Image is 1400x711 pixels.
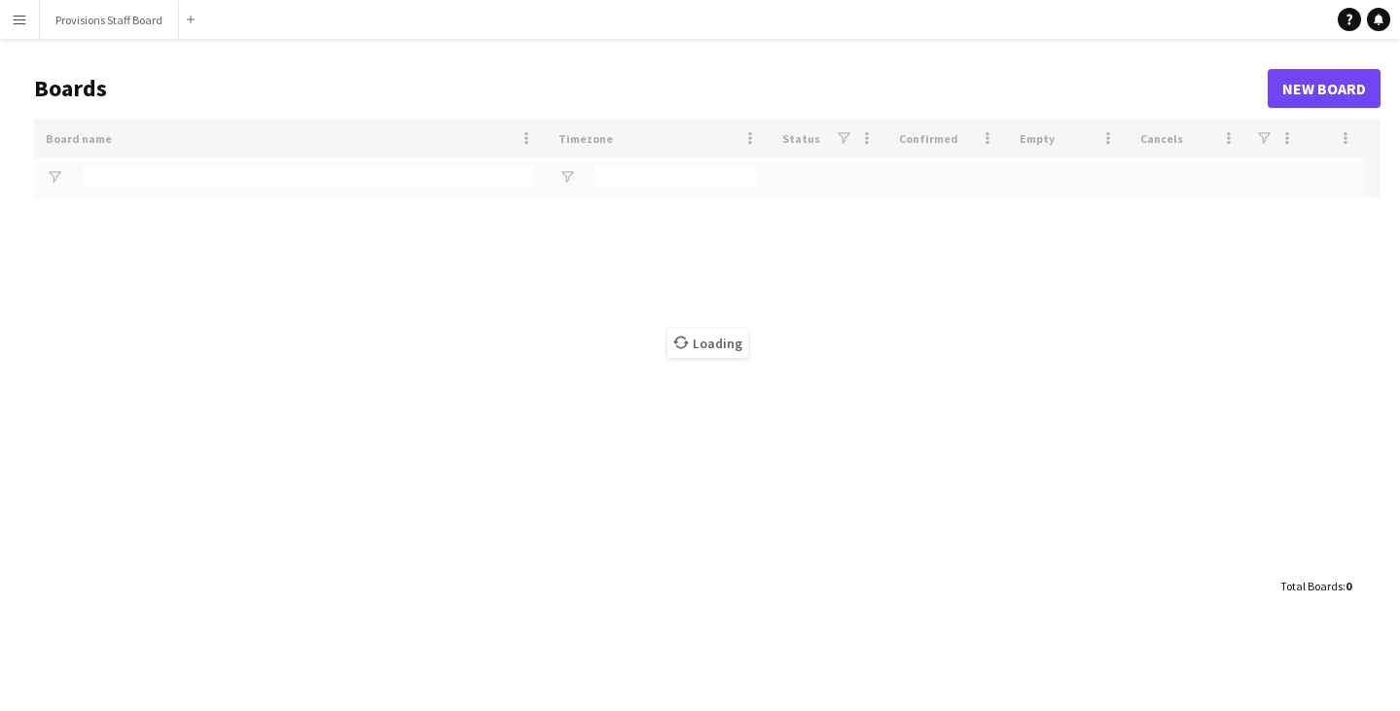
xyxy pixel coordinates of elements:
[34,74,1268,103] h1: Boards
[667,329,748,358] span: Loading
[1280,579,1343,593] span: Total Boards
[40,1,179,39] button: Provisions Staff Board
[1346,579,1351,593] span: 0
[1280,567,1351,605] div: :
[1268,69,1381,108] a: New Board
